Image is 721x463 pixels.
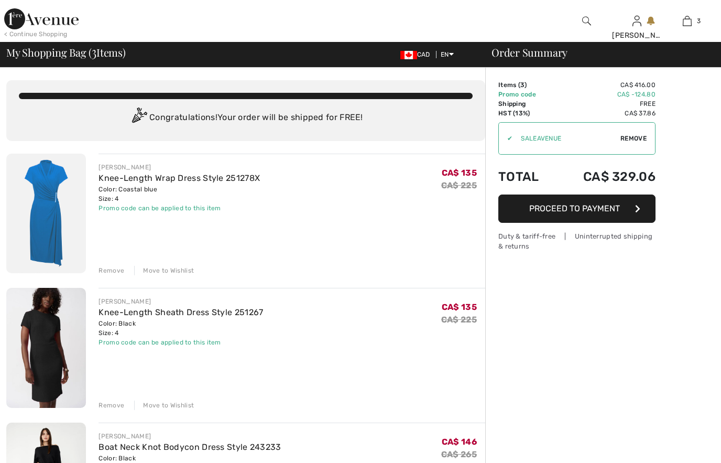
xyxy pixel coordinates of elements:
td: Items ( ) [498,80,555,90]
div: [PERSON_NAME] [99,432,281,441]
span: My Shopping Bag ( Items) [6,47,126,58]
div: [PERSON_NAME] [99,297,263,306]
div: Congratulations! Your order will be shipped for FREE! [19,107,473,128]
td: Free [555,99,656,109]
td: HST (13%) [498,109,555,118]
td: CA$ 416.00 [555,80,656,90]
td: Shipping [498,99,555,109]
td: CA$ 329.06 [555,159,656,195]
span: Proceed to Payment [529,203,620,213]
div: ✔ [499,134,512,143]
div: [PERSON_NAME] [612,30,661,41]
s: CA$ 225 [441,315,477,325]
span: CA$ 135 [442,168,477,178]
span: Remove [620,134,647,143]
span: CA$ 146 [442,437,477,447]
td: CA$ 37.86 [555,109,656,118]
a: Boat Neck Knot Bodycon Dress Style 243233 [99,442,281,452]
span: CAD [400,51,434,58]
div: Move to Wishlist [134,401,194,410]
div: Color: Black Size: 4 [99,319,263,338]
span: 3 [520,81,525,89]
input: Promo code [512,123,620,154]
div: Promo code can be applied to this item [99,203,260,213]
a: Sign In [632,16,641,26]
div: Promo code can be applied to this item [99,338,263,347]
span: 3 [697,16,701,26]
td: Promo code [498,90,555,99]
span: EN [441,51,454,58]
div: Remove [99,266,124,275]
img: My Bag [683,15,692,27]
s: CA$ 265 [441,449,477,459]
div: Remove [99,401,124,410]
a: 3 [663,15,712,27]
img: Canadian Dollar [400,51,417,59]
a: Knee-Length Wrap Dress Style 251278X [99,173,260,183]
div: Move to Wishlist [134,266,194,275]
div: Duty & tariff-free | Uninterrupted shipping & returns [498,231,656,251]
div: Order Summary [479,47,715,58]
td: Total [498,159,555,195]
span: 3 [92,45,96,58]
td: CA$ -124.80 [555,90,656,99]
img: search the website [582,15,591,27]
a: Knee-Length Sheath Dress Style 251267 [99,307,263,317]
s: CA$ 225 [441,180,477,190]
img: Knee-Length Wrap Dress Style 251278X [6,154,86,273]
div: < Continue Shopping [4,29,68,39]
img: Knee-Length Sheath Dress Style 251267 [6,288,86,407]
img: Congratulation2.svg [128,107,149,128]
div: Color: Coastal blue Size: 4 [99,185,260,203]
img: My Info [632,15,641,27]
button: Proceed to Payment [498,195,656,223]
span: CA$ 135 [442,302,477,312]
img: 1ère Avenue [4,8,79,29]
div: [PERSON_NAME] [99,163,260,172]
